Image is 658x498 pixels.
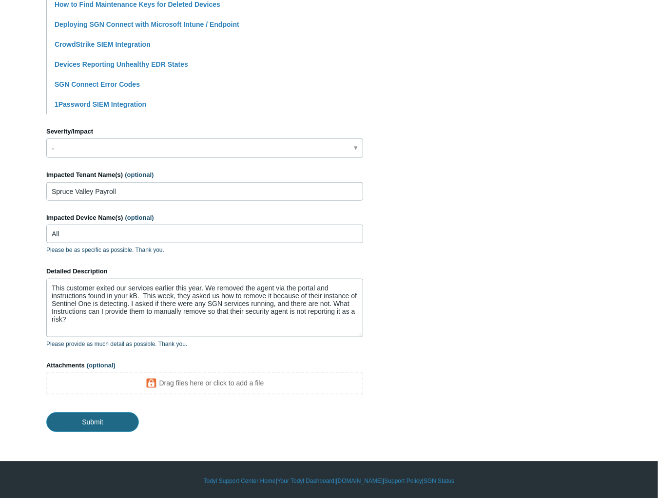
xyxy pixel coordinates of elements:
label: Attachments [46,361,363,370]
span: (optional) [125,214,154,221]
a: Your Todyl Dashboard [277,477,334,485]
a: CrowdStrike SIEM Integration [55,40,151,48]
p: Please be as specific as possible. Thank you. [46,246,363,254]
a: How to Find Maintenance Keys for Deleted Devices [55,0,220,8]
a: 1Password SIEM Integration [55,100,146,108]
a: [DOMAIN_NAME] [336,477,383,485]
a: SGN Connect Error Codes [55,80,140,88]
div: | | | | [46,477,612,485]
a: Deploying SGN Connect with Microsoft Intune / Endpoint [55,20,239,28]
input: Submit [46,412,139,432]
span: (optional) [125,171,154,178]
a: SGN Status [424,477,454,485]
a: - [46,138,363,158]
a: Devices Reporting Unhealthy EDR States [55,60,188,68]
p: Please provide as much detail as possible. Thank you. [46,340,363,348]
a: Todyl Support Center Home [204,477,276,485]
label: Severity/Impact [46,127,363,136]
label: Impacted Device Name(s) [46,213,363,223]
span: (optional) [87,362,116,369]
label: Impacted Tenant Name(s) [46,170,363,180]
label: Detailed Description [46,267,363,276]
a: Support Policy [385,477,422,485]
